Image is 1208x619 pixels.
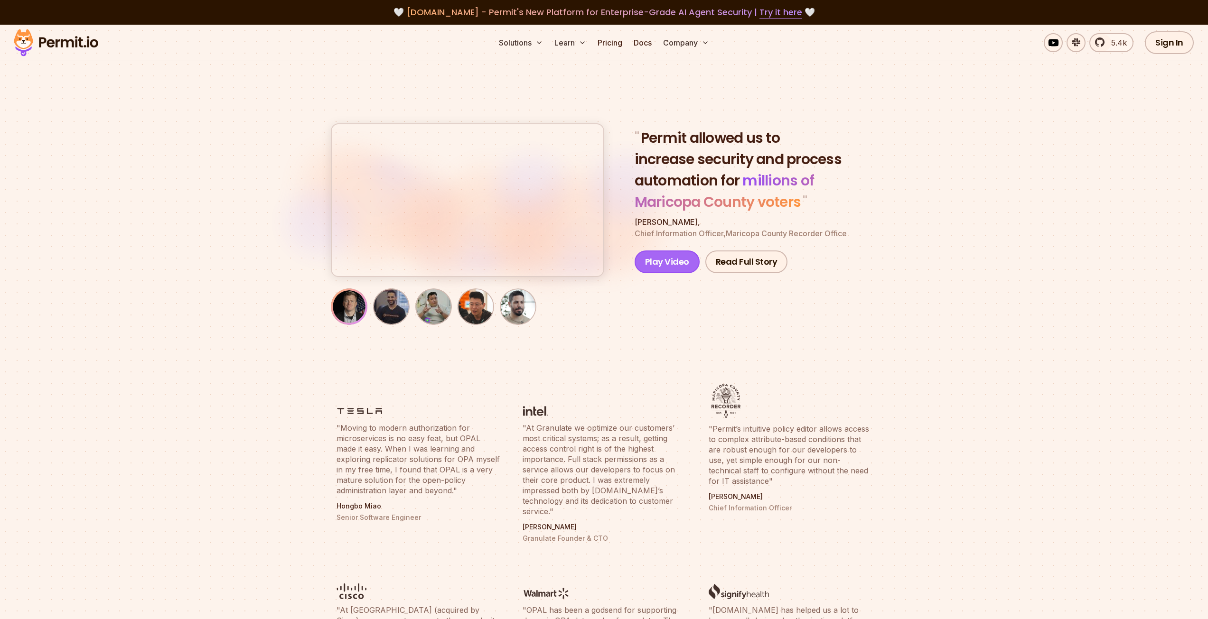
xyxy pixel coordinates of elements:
button: Company [659,33,713,52]
a: Try it here [759,6,802,18]
span: Chief Information Officer , Maricopa County Recorder Office [635,229,847,238]
p: Chief Information Officer [709,503,872,513]
img: logo [709,583,769,599]
span: " [635,128,641,148]
img: logo [523,587,571,599]
img: logo [523,405,548,417]
img: logo [337,583,366,599]
blockquote: "Permit’s intuitive policy editor allows access to complex attribute-based conditions that are ro... [709,424,872,486]
p: Hongbo Miao [337,501,500,511]
img: logo [709,384,743,418]
a: Sign In [1145,31,1194,54]
button: Play Video [635,250,700,273]
a: Pricing [594,33,626,52]
blockquote: "At Granulate we optimize our customers’ most critical systems; as a result, getting access contr... [523,423,686,517]
img: Permit logo [9,27,103,59]
img: logo [337,405,383,417]
button: Learn [551,33,590,52]
span: " [801,192,807,212]
span: 5.4k [1105,37,1127,48]
button: Solutions [495,33,547,52]
span: Permit allowed us to increase security and process automation for [635,128,842,191]
blockquote: "Moving to modern authorization for microservices is no easy feat, but OPAL made it easy. When I ... [337,423,500,496]
p: Senior Software Engineer [337,513,500,522]
p: Granulate Founder & CTO [523,534,686,543]
p: [PERSON_NAME] [523,522,686,532]
span: millions of Maricopa County voters [635,170,815,212]
a: 5.4k [1089,33,1133,52]
div: 🤍 🤍 [23,6,1185,19]
span: [PERSON_NAME] , [635,217,700,227]
a: Docs [630,33,656,52]
span: [DOMAIN_NAME] - Permit's New Platform for Enterprise-Grade AI Agent Security | [406,6,802,18]
p: [PERSON_NAME] [709,492,872,501]
img: Nate Young [333,290,365,323]
a: Read Full Story [705,250,788,273]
